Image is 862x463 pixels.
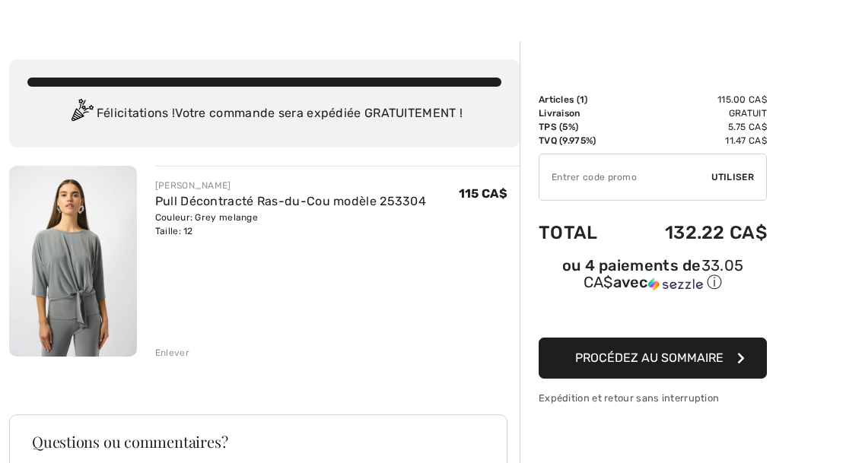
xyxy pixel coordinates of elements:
[622,106,767,120] td: Gratuit
[155,346,189,360] div: Enlever
[580,94,584,105] span: 1
[648,277,703,291] img: Sezzle
[539,298,767,332] iframe: PayPal-paypal
[27,99,501,129] div: Félicitations ! Votre commande sera expédiée GRATUITEMENT !
[66,99,97,129] img: Congratulation2.svg
[9,166,137,357] img: Pull Décontracté Ras-du-Cou modèle 253304
[711,170,754,184] span: Utiliser
[622,93,767,106] td: 115.00 CA$
[539,134,622,147] td: TVQ (9.975%)
[539,207,622,258] td: Total
[539,258,767,293] div: ou 4 paiements de avec
[459,186,507,201] span: 115 CA$
[32,434,485,449] h3: Questions ou commentaires?
[539,120,622,134] td: TPS (5%)
[539,338,767,379] button: Procédez au sommaire
[539,106,622,120] td: Livraison
[584,256,744,291] span: 33.05 CA$
[539,391,767,405] div: Expédition et retour sans interruption
[155,194,426,208] a: Pull Décontracté Ras-du-Cou modèle 253304
[622,120,767,134] td: 5.75 CA$
[575,350,724,365] span: Procédez au sommaire
[622,134,767,147] td: 11.47 CA$
[155,179,426,192] div: [PERSON_NAME]
[155,211,426,238] div: Couleur: Grey melange Taille: 12
[539,154,711,200] input: Code promo
[539,93,622,106] td: Articles ( )
[622,207,767,258] td: 132.22 CA$
[539,258,767,298] div: ou 4 paiements de33.05 CA$avecSezzle Cliquez pour en savoir plus sur Sezzle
